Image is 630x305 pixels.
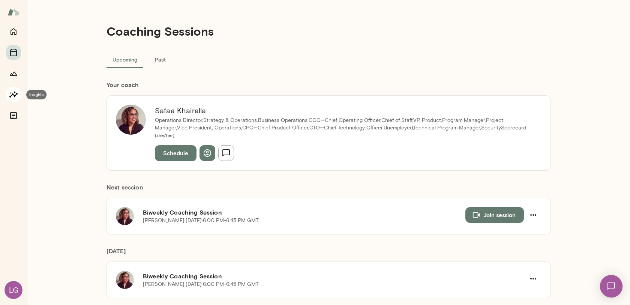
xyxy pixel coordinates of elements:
button: Sessions [6,45,21,60]
h6: Biweekly Coaching Session [143,272,525,281]
h6: [DATE] [106,246,550,261]
h6: Biweekly Coaching Session [143,208,465,217]
button: Home [6,24,21,39]
button: Past [143,50,177,68]
h6: Your coach [106,80,550,89]
button: Upcoming [106,50,143,68]
button: Send message [218,145,234,161]
button: Growth Plan [6,66,21,81]
img: Safaa Khairalla [116,105,146,135]
p: [PERSON_NAME] · [DATE] · 6:00 PM-6:45 PM GMT [143,217,259,224]
h6: Safaa Khairalla [155,105,532,117]
p: Operations Director,Strategy & Operations,Business Operations,COO—Chief Operating Officer,Chief o... [155,117,532,139]
div: LG [4,281,22,299]
img: Mento [7,5,19,19]
h4: Coaching Sessions [106,24,214,38]
button: Schedule [155,145,196,161]
button: Documents [6,108,21,123]
h6: Next session [106,183,550,198]
button: Insights [6,87,21,102]
button: Join session [465,207,524,223]
p: [PERSON_NAME] · [DATE] · 6:00 PM-6:45 PM GMT [143,281,259,288]
div: basic tabs example [106,50,550,68]
span: ( she/her ) [155,132,174,138]
button: View profile [199,145,215,161]
div: Insights [26,90,46,99]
